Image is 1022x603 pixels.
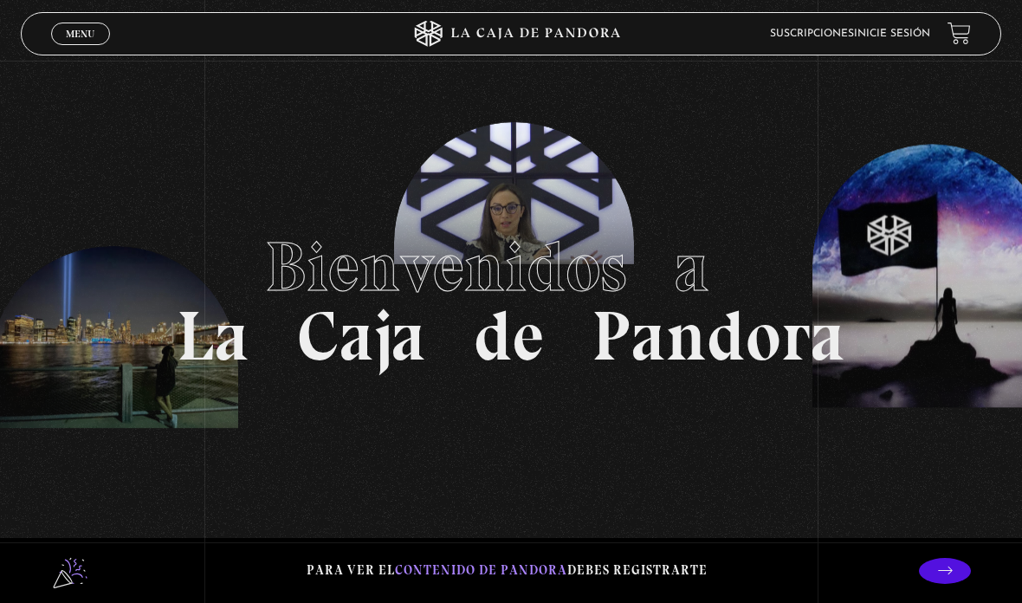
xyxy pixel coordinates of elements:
a: View your shopping cart [948,22,971,45]
p: Para ver el debes registrarte [307,559,708,582]
span: contenido de Pandora [395,562,567,578]
h1: La Caja de Pandora [177,232,845,371]
a: Inicie sesión [854,29,930,39]
span: Bienvenidos a [265,225,757,308]
a: Suscripciones [770,29,854,39]
span: Menu [66,29,94,39]
span: Cerrar [61,43,101,55]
